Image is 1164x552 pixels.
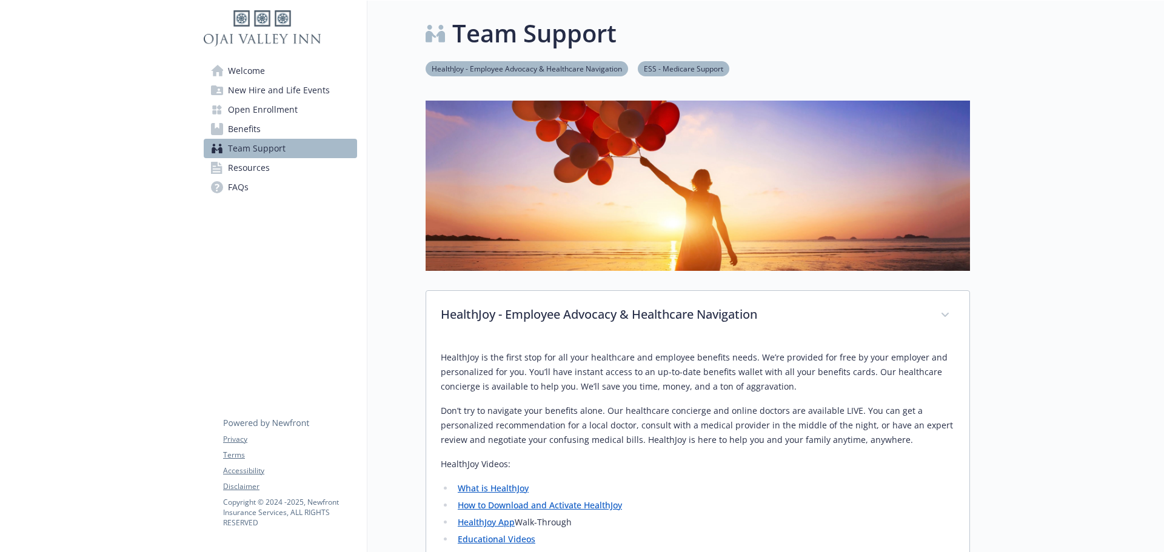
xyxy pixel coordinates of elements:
[204,81,357,100] a: New Hire and Life Events
[441,350,955,394] p: HealthJoy is the first stop for all your healthcare and employee benefits needs. We’re provided f...
[228,119,261,139] span: Benefits
[458,516,515,528] a: HealthJoy App
[204,158,357,178] a: Resources
[452,15,617,52] h1: Team Support
[223,465,356,476] a: Accessibility
[223,481,356,492] a: Disclaimer
[441,305,926,324] p: HealthJoy - Employee Advocacy & Healthcare Navigation
[454,515,955,530] li: Walk-Through
[228,178,249,197] span: FAQs
[228,100,298,119] span: Open Enrollment
[228,61,265,81] span: Welcome
[228,139,286,158] span: Team Support
[228,158,270,178] span: Resources
[426,62,628,74] a: HealthJoy - Employee Advocacy & Healthcare Navigation
[458,533,535,545] a: Educational Videos
[228,81,330,100] span: New Hire and Life Events
[638,62,729,74] a: ESS - Medicare Support
[458,499,622,511] a: How to Download and Activate HealthJoy
[441,404,955,447] p: Don’t try to navigate your benefits alone. Our healthcare concierge and online doctors are availa...
[223,434,356,445] a: Privacy
[204,61,357,81] a: Welcome
[426,291,969,341] div: HealthJoy - Employee Advocacy & Healthcare Navigation
[204,178,357,197] a: FAQs
[204,139,357,158] a: Team Support
[458,482,529,494] a: What is HealthJoy
[223,497,356,528] p: Copyright © 2024 - 2025 , Newfront Insurance Services, ALL RIGHTS RESERVED
[441,457,955,471] p: HealthJoy Videos:
[204,100,357,119] a: Open Enrollment
[204,119,357,139] a: Benefits
[223,450,356,461] a: Terms
[426,101,970,271] img: team support page banner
